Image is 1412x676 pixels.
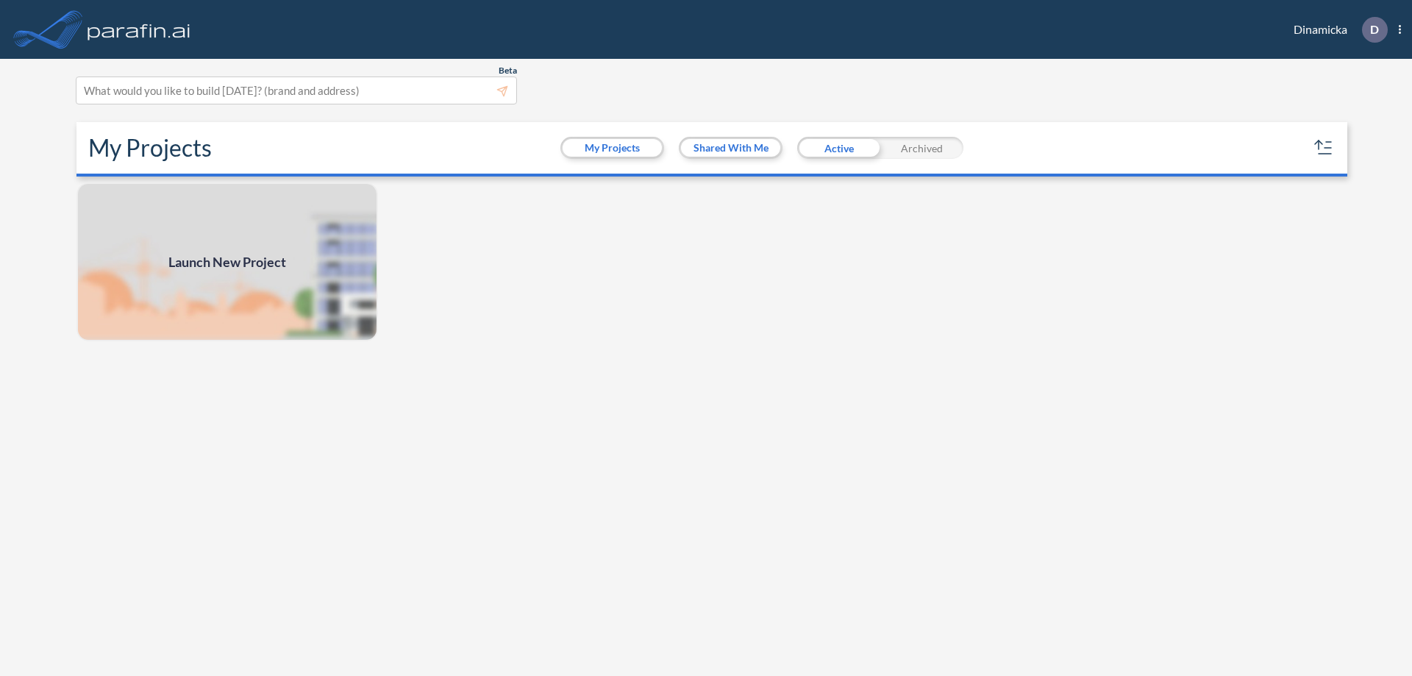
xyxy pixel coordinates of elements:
[797,137,880,159] div: Active
[1272,17,1401,43] div: Dinamicka
[499,65,517,77] span: Beta
[85,15,193,44] img: logo
[168,252,286,272] span: Launch New Project
[76,182,378,341] img: add
[88,134,212,162] h2: My Projects
[880,137,963,159] div: Archived
[76,182,378,341] a: Launch New Project
[1312,136,1336,160] button: sort
[1370,23,1379,36] p: D
[681,139,780,157] button: Shared With Me
[563,139,662,157] button: My Projects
